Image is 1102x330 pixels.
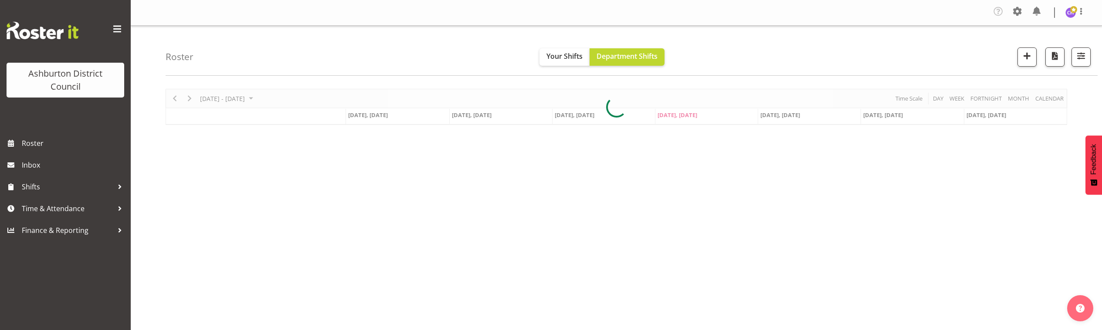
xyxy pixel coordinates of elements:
[546,51,583,61] span: Your Shifts
[539,48,590,66] button: Your Shifts
[1076,304,1085,313] img: help-xxl-2.png
[1071,47,1091,67] button: Filter Shifts
[22,202,113,215] span: Time & Attendance
[1045,47,1065,67] button: Download a PDF of the roster according to the set date range.
[597,51,658,61] span: Department Shifts
[22,180,113,193] span: Shifts
[15,67,115,93] div: Ashburton District Council
[166,52,193,62] h4: Roster
[1085,135,1102,195] button: Feedback - Show survey
[22,158,126,172] span: Inbox
[7,22,78,39] img: Rosterit website logo
[22,224,113,237] span: Finance & Reporting
[590,48,665,66] button: Department Shifts
[1065,7,1076,18] img: chalotter-hydes5348.jpg
[1017,47,1037,67] button: Add a new shift
[22,137,126,150] span: Roster
[1090,144,1098,175] span: Feedback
